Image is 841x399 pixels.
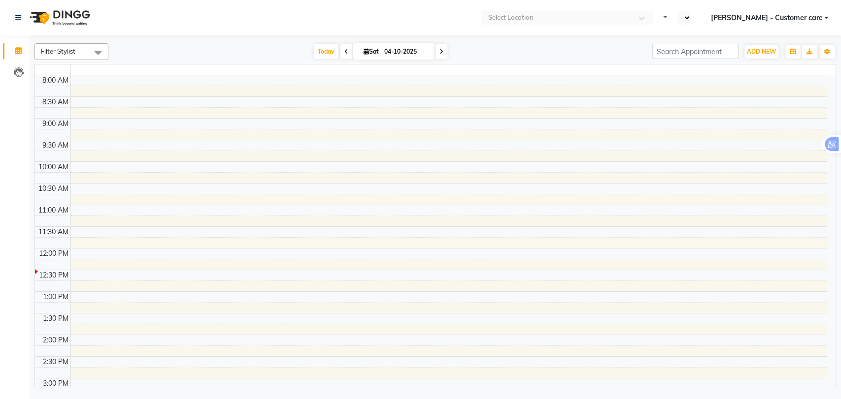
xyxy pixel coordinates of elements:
div: 12:30 PM [37,270,70,280]
div: 12:00 PM [37,248,70,259]
div: 9:00 AM [40,119,70,129]
div: 1:00 PM [41,292,70,302]
input: Search Appointment [652,44,739,59]
div: 8:00 AM [40,75,70,86]
div: 2:00 PM [41,335,70,345]
button: ADD NEW [744,45,778,59]
div: 10:00 AM [36,162,70,172]
div: 3:00 PM [41,378,70,389]
div: 2:30 PM [41,357,70,367]
span: ADD NEW [747,48,776,55]
div: 9:30 AM [40,140,70,151]
div: Select Location [488,13,533,23]
div: 8:30 AM [40,97,70,107]
div: 1:30 PM [41,313,70,324]
input: 2025-10-04 [381,44,431,59]
span: Filter Stylist [41,47,75,55]
img: logo [25,4,93,31]
span: Sat [361,48,381,55]
span: Today [314,44,338,59]
div: 10:30 AM [36,184,70,194]
span: [PERSON_NAME] - Customer care [710,13,822,23]
div: 11:00 AM [36,205,70,215]
div: 11:30 AM [36,227,70,237]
